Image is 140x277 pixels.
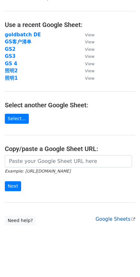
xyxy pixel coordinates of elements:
a: View [78,61,95,67]
small: View [85,32,95,37]
a: View [78,46,95,52]
input: Next [5,181,21,191]
a: 照明1 [5,75,18,81]
a: View [78,53,95,59]
a: View [78,75,95,81]
a: GS客户清单 [5,39,31,45]
a: goldbatch DE [5,32,41,38]
a: View [78,39,95,45]
small: View [85,61,95,66]
a: GS2 [5,46,16,52]
small: Example: [URL][DOMAIN_NAME] [5,169,70,174]
small: View [85,68,95,73]
a: View [78,68,95,74]
h4: Select another Google Sheet: [5,101,135,109]
h4: Use a recent Google Sheet: [5,21,135,29]
small: View [85,40,95,44]
a: Google Sheets [95,216,135,222]
iframe: Chat Widget [108,246,140,277]
a: 照明2 [5,68,18,74]
a: View [78,32,95,38]
small: View [85,76,95,81]
h4: Copy/paste a Google Sheet URL: [5,145,135,153]
small: View [85,54,95,59]
a: Need help? [5,216,36,226]
input: Paste your Google Sheet URL here [5,155,132,167]
small: View [85,47,95,52]
a: Select... [5,114,29,124]
a: GS 4 [5,61,17,67]
a: GS3 [5,53,16,59]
